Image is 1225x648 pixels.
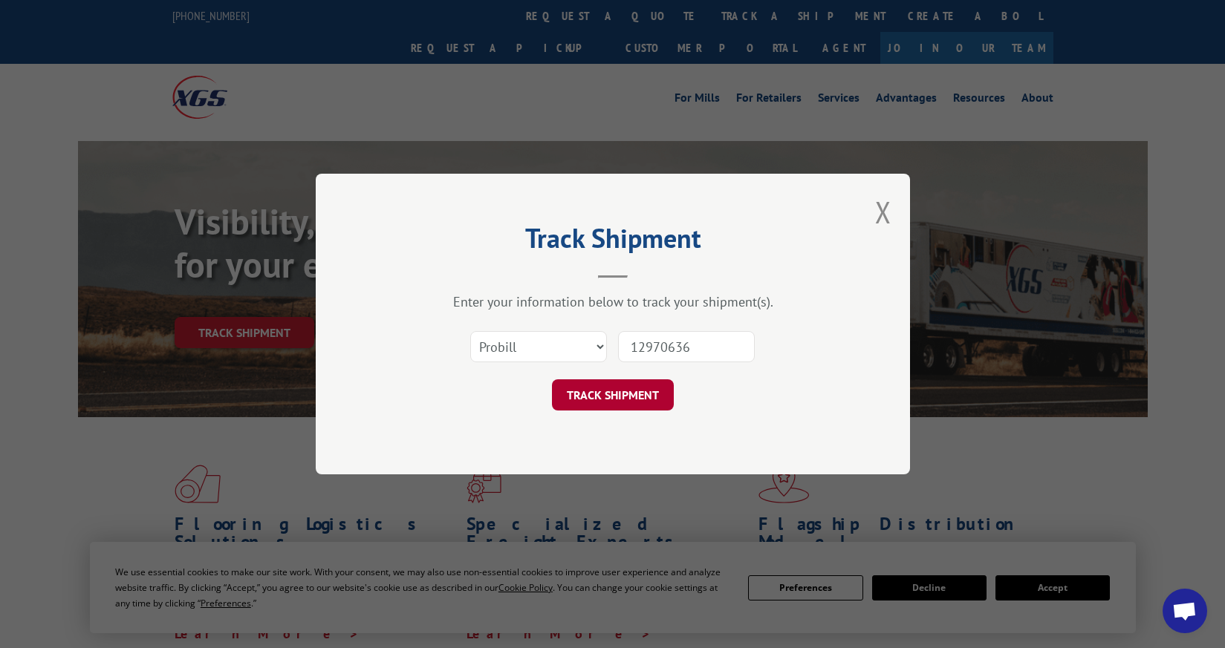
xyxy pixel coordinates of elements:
[1163,589,1207,633] div: Open chat
[390,228,836,256] h2: Track Shipment
[618,331,755,362] input: Number(s)
[875,192,891,232] button: Close modal
[390,293,836,310] div: Enter your information below to track your shipment(s).
[552,379,674,410] button: TRACK SHIPMENT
